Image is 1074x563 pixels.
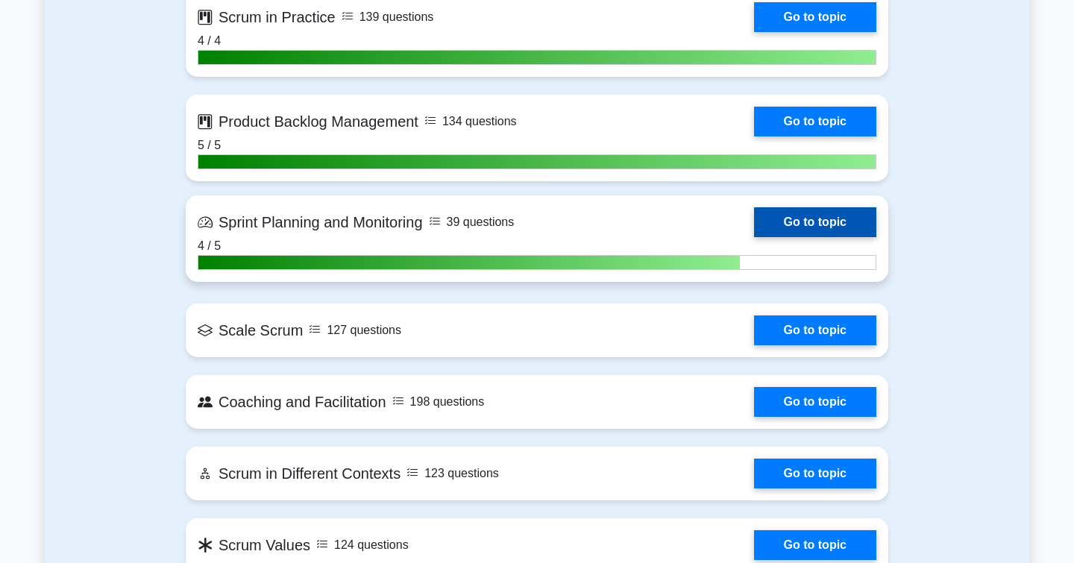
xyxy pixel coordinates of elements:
a: Go to topic [754,315,876,345]
a: Go to topic [754,207,876,237]
a: Go to topic [754,459,876,488]
a: Go to topic [754,2,876,32]
a: Go to topic [754,530,876,560]
a: Go to topic [754,387,876,417]
a: Go to topic [754,107,876,136]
